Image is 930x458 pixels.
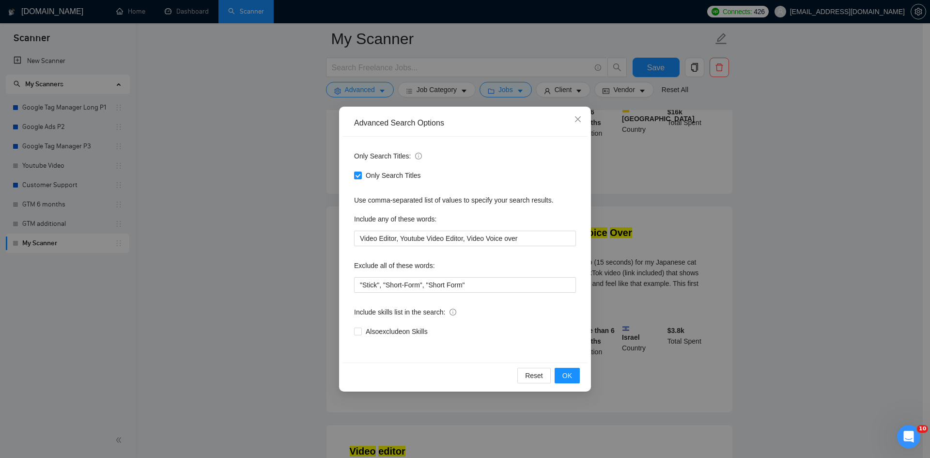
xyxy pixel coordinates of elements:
[917,425,928,433] span: 10
[354,307,456,317] span: Include skills list in the search:
[565,107,591,133] button: Close
[354,211,436,227] label: Include any of these words:
[555,368,580,383] button: OK
[415,153,422,159] span: info-circle
[354,118,576,128] div: Advanced Search Options
[354,151,422,161] span: Only Search Titles:
[362,170,425,181] span: Only Search Titles
[574,115,582,123] span: close
[354,195,576,205] div: Use comma-separated list of values to specify your search results.
[562,370,572,381] span: OK
[354,258,435,273] label: Exclude all of these words:
[449,309,456,316] span: info-circle
[517,368,551,383] button: Reset
[525,370,543,381] span: Reset
[362,326,432,337] span: Also exclude on Skills
[897,425,920,448] iframe: Intercom live chat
